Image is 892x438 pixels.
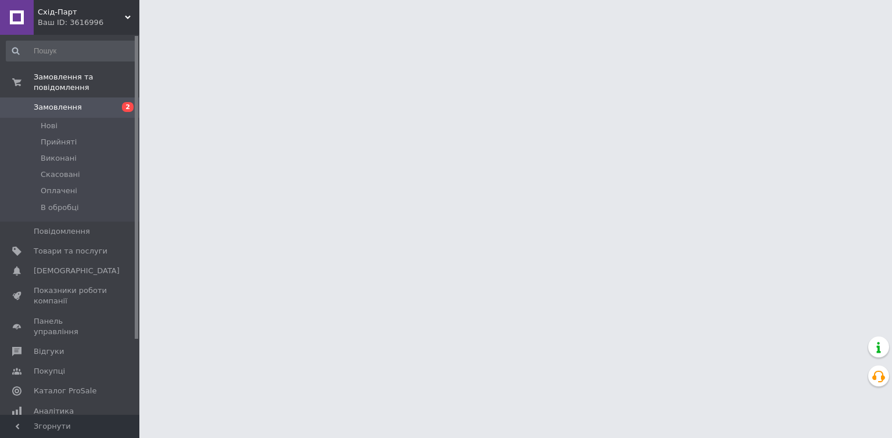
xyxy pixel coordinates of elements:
[38,17,139,28] div: Ваш ID: 3616996
[34,266,120,276] span: [DEMOGRAPHIC_DATA]
[34,316,107,337] span: Панель управління
[41,121,57,131] span: Нові
[34,226,90,237] span: Повідомлення
[122,102,134,112] span: 2
[34,366,65,377] span: Покупці
[34,72,139,93] span: Замовлення та повідомлення
[41,137,77,147] span: Прийняті
[34,406,74,417] span: Аналітика
[6,41,137,61] input: Пошук
[38,7,125,17] span: Схід-Парт
[41,186,77,196] span: Оплачені
[34,246,107,256] span: Товари та послуги
[34,102,82,113] span: Замовлення
[34,386,96,396] span: Каталог ProSale
[41,202,79,213] span: В обробці
[41,169,80,180] span: Скасовані
[34,285,107,306] span: Показники роботи компанії
[34,346,64,357] span: Відгуки
[41,153,77,164] span: Виконані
